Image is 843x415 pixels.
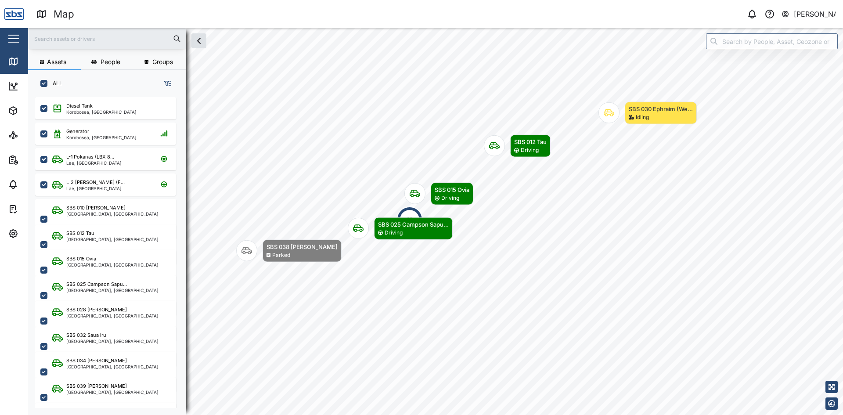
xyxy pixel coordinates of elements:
[598,102,697,124] div: Map marker
[66,110,137,114] div: Korobosea, [GEOGRAPHIC_DATA]
[66,135,137,140] div: Korobosea, [GEOGRAPHIC_DATA]
[23,81,62,91] div: Dashboard
[378,220,449,229] div: SBS 025 Campson Sapu...
[385,229,403,237] div: Driving
[66,186,125,191] div: Lae, [GEOGRAPHIC_DATA]
[66,339,159,343] div: [GEOGRAPHIC_DATA], [GEOGRAPHIC_DATA]
[54,7,74,22] div: Map
[267,242,338,251] div: SBS 038 [PERSON_NAME]
[152,59,173,65] span: Groups
[435,185,469,194] div: SBS 015 Ovia
[521,146,539,155] div: Driving
[66,288,159,292] div: [GEOGRAPHIC_DATA], [GEOGRAPHIC_DATA]
[706,33,838,49] input: Search by People, Asset, Geozone or Place
[66,314,159,318] div: [GEOGRAPHIC_DATA], [GEOGRAPHIC_DATA]
[101,59,120,65] span: People
[66,102,93,110] div: Diesel Tank
[66,161,122,165] div: Lae, [GEOGRAPHIC_DATA]
[66,237,159,242] div: [GEOGRAPHIC_DATA], [GEOGRAPHIC_DATA]
[47,59,66,65] span: Assets
[4,4,24,24] img: Main Logo
[66,306,127,314] div: SBS 028 [PERSON_NAME]
[66,364,159,369] div: [GEOGRAPHIC_DATA], [GEOGRAPHIC_DATA]
[236,240,342,262] div: Map marker
[272,251,290,260] div: Parked
[66,281,127,288] div: SBS 025 Campson Sapu...
[23,204,47,214] div: Tasks
[66,255,96,263] div: SBS 015 Ovia
[636,113,649,122] div: Idling
[33,32,181,45] input: Search assets or drivers
[23,180,50,189] div: Alarms
[404,183,473,205] div: Map marker
[47,80,62,87] label: ALL
[348,217,453,240] div: Map marker
[66,212,159,216] div: [GEOGRAPHIC_DATA], [GEOGRAPHIC_DATA]
[794,9,836,20] div: [PERSON_NAME]
[781,8,836,20] button: [PERSON_NAME]
[396,206,423,233] div: Map marker
[629,105,693,113] div: SBS 030 Ephraim (We...
[66,357,127,364] div: SBS 034 [PERSON_NAME]
[66,383,127,390] div: SBS 039 [PERSON_NAME]
[407,215,413,224] div: 18
[66,179,125,186] div: L-2 [PERSON_NAME] (F...
[66,390,159,394] div: [GEOGRAPHIC_DATA], [GEOGRAPHIC_DATA]
[66,153,114,161] div: L-1 Pokanas (LBX 8...
[514,137,547,146] div: SBS 012 Tau
[23,57,43,66] div: Map
[66,332,106,339] div: SBS 032 Saua Iru
[23,155,53,165] div: Reports
[23,229,54,238] div: Settings
[66,230,94,237] div: SBS 012 Tau
[23,106,50,115] div: Assets
[28,28,843,415] canvas: Map
[441,194,459,202] div: Driving
[484,135,551,157] div: Map marker
[35,94,186,408] div: grid
[66,128,89,135] div: Generator
[66,204,126,212] div: SBS 010 [PERSON_NAME]
[23,130,44,140] div: Sites
[66,263,159,267] div: [GEOGRAPHIC_DATA], [GEOGRAPHIC_DATA]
